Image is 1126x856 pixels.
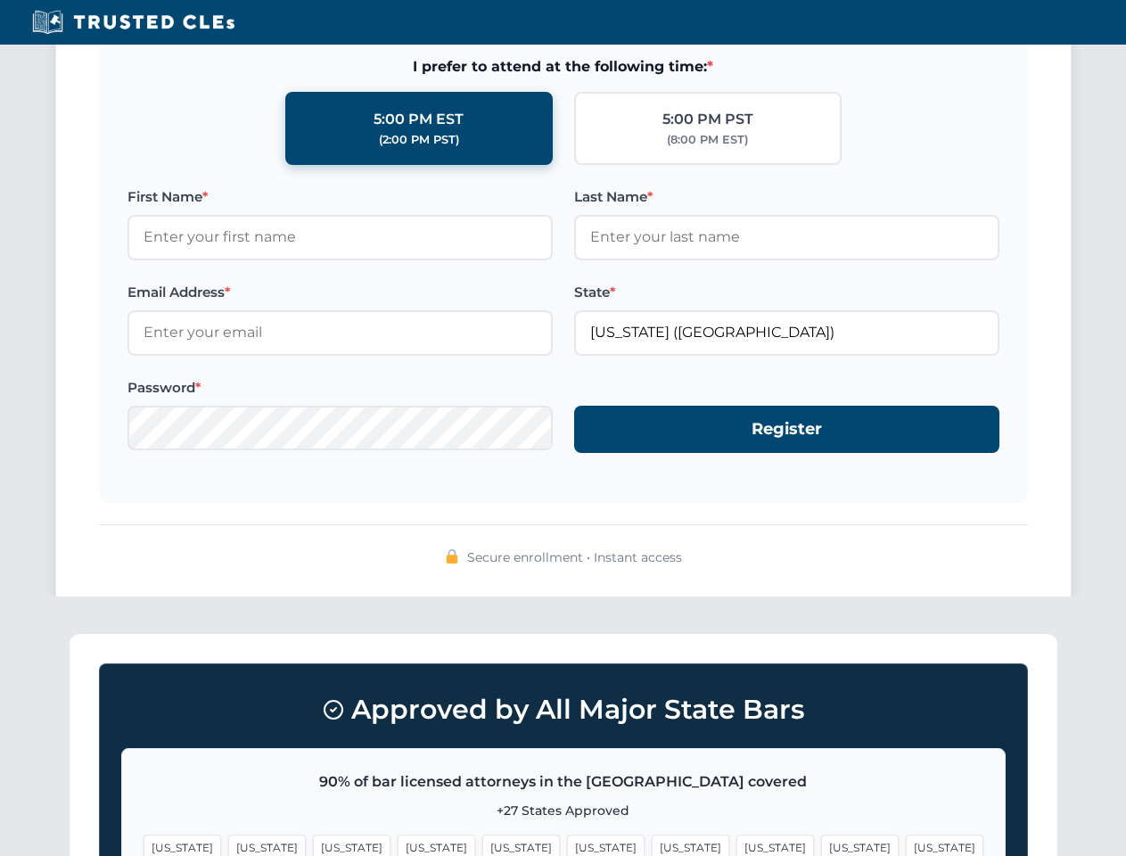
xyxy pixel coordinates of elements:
[127,377,553,399] label: Password
[144,801,983,820] p: +27 States Approved
[144,770,983,794] p: 90% of bar licensed attorneys in the [GEOGRAPHIC_DATA] covered
[574,406,999,453] button: Register
[374,108,464,131] div: 5:00 PM EST
[379,131,459,149] div: (2:00 PM PST)
[467,547,682,567] span: Secure enrollment • Instant access
[574,282,999,303] label: State
[127,55,999,78] span: I prefer to attend at the following time:
[27,9,240,36] img: Trusted CLEs
[574,310,999,355] input: Florida (FL)
[127,282,553,303] label: Email Address
[445,549,459,564] img: 🔒
[574,215,999,259] input: Enter your last name
[127,215,553,259] input: Enter your first name
[662,108,753,131] div: 5:00 PM PST
[574,186,999,208] label: Last Name
[667,131,748,149] div: (8:00 PM EST)
[127,310,553,355] input: Enter your email
[121,686,1006,734] h3: Approved by All Major State Bars
[127,186,553,208] label: First Name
